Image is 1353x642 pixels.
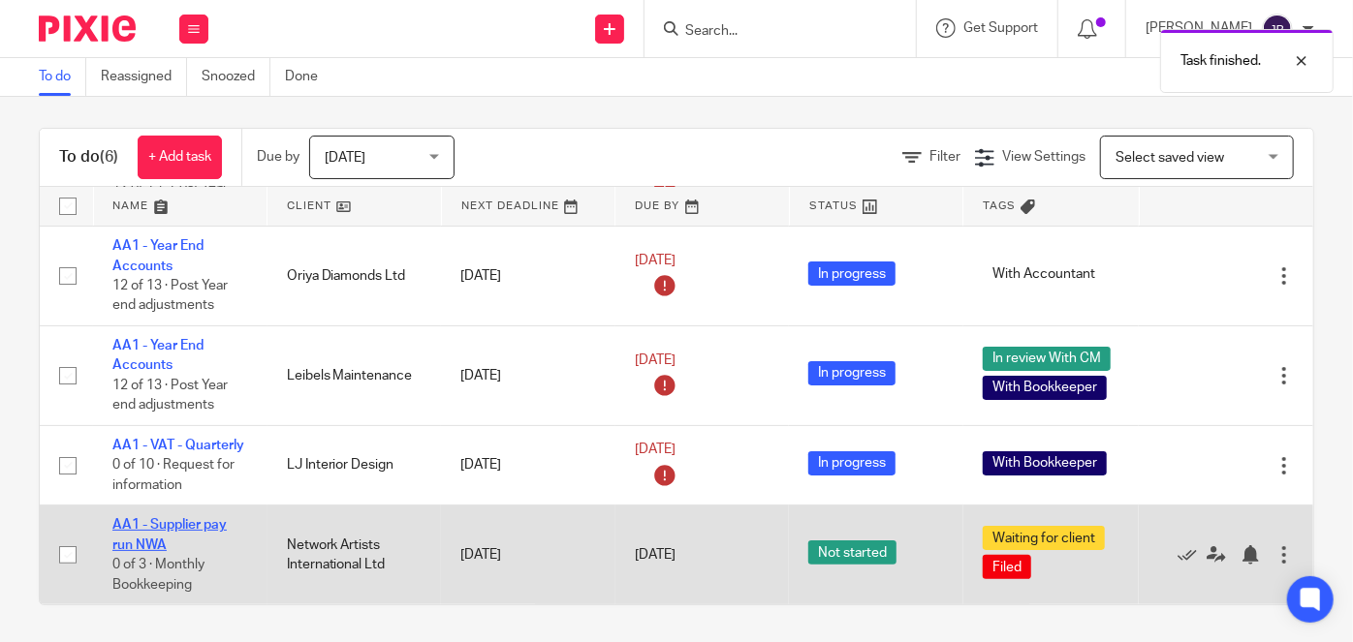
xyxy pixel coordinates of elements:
[808,261,896,286] span: In progress
[808,361,896,385] span: In progress
[983,526,1105,550] span: Waiting for client
[285,58,332,96] a: Done
[808,451,896,475] span: In progress
[929,150,960,164] span: Filter
[983,261,1105,286] span: With Accountant
[101,58,187,96] a: Reassigned
[267,505,442,604] td: Network Artists International Ltd
[112,458,235,492] span: 0 of 10 · Request for information
[1180,51,1261,71] p: Task finished.
[983,376,1107,400] span: With Bookkeeper
[257,147,299,167] p: Due by
[441,227,615,326] td: [DATE]
[635,254,676,267] span: [DATE]
[635,443,676,457] span: [DATE]
[112,518,227,551] a: AA1 - Supplier pay run NWA
[202,58,270,96] a: Snoozed
[267,326,442,426] td: Leibels Maintenance
[112,558,205,592] span: 0 of 3 · Monthly Bookkeeping
[39,15,136,42] img: Pixie
[1178,545,1207,565] a: Mark as done
[1002,150,1086,164] span: View Settings
[112,239,204,272] a: AA1 - Year End Accounts
[112,379,228,413] span: 12 of 13 · Post Year end adjustments
[983,451,1107,475] span: With Bookkeeper
[983,555,1031,579] span: Filed
[112,279,228,313] span: 12 of 13 · Post Year end adjustments
[635,353,676,367] span: [DATE]
[138,136,222,179] a: + Add task
[1262,14,1293,45] img: svg%3E
[112,339,204,372] a: AA1 - Year End Accounts
[983,347,1111,371] span: In review With CM
[808,540,897,565] span: Not started
[441,425,615,504] td: [DATE]
[441,505,615,604] td: [DATE]
[1116,151,1224,165] span: Select saved view
[441,326,615,426] td: [DATE]
[39,58,86,96] a: To do
[267,425,442,504] td: LJ Interior Design
[635,548,676,562] span: [DATE]
[983,200,1016,211] span: Tags
[112,439,244,452] a: AA1 - VAT - Quarterly
[59,147,118,168] h1: To do
[100,149,118,165] span: (6)
[267,227,442,326] td: Oriya Diamonds Ltd
[325,151,365,165] span: [DATE]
